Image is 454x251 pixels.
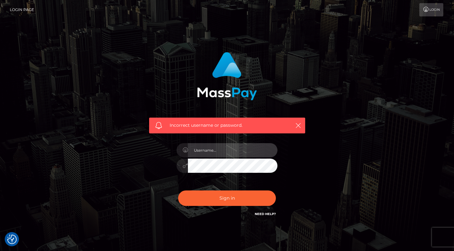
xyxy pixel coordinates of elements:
[188,143,277,157] input: Username...
[10,3,34,16] a: Login Page
[419,3,443,16] a: Login
[197,52,257,100] img: MassPay Login
[255,212,276,216] a: Need Help?
[170,122,285,129] span: Incorrect username or password.
[7,235,17,244] img: Revisit consent button
[7,235,17,244] button: Consent Preferences
[178,190,276,206] button: Sign in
